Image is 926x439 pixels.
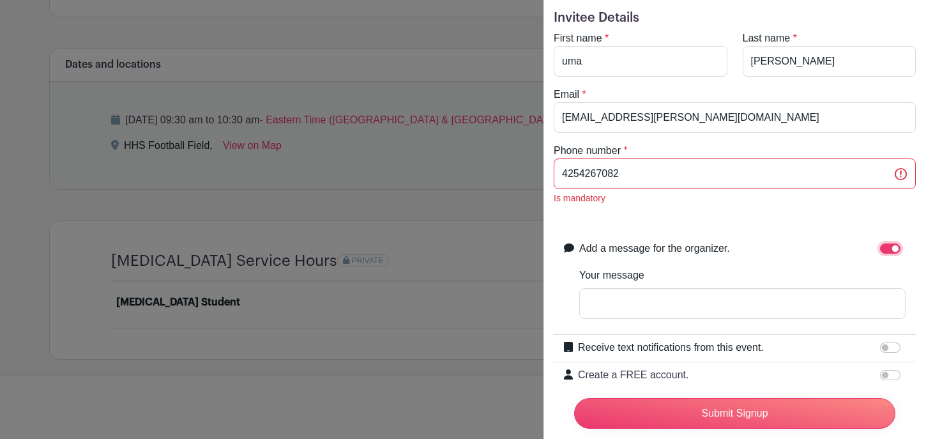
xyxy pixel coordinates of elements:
[554,192,916,205] div: Is mandatory
[743,31,791,46] label: Last name
[579,268,644,283] label: Your message
[554,143,621,158] label: Phone number
[554,10,916,26] h5: Invitee Details
[574,398,895,429] input: Submit Signup
[579,241,730,256] label: Add a message for the organizer.
[578,367,877,383] p: Create a FREE account.
[554,87,579,102] label: Email
[578,340,764,355] label: Receive text notifications from this event.
[554,31,602,46] label: First name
